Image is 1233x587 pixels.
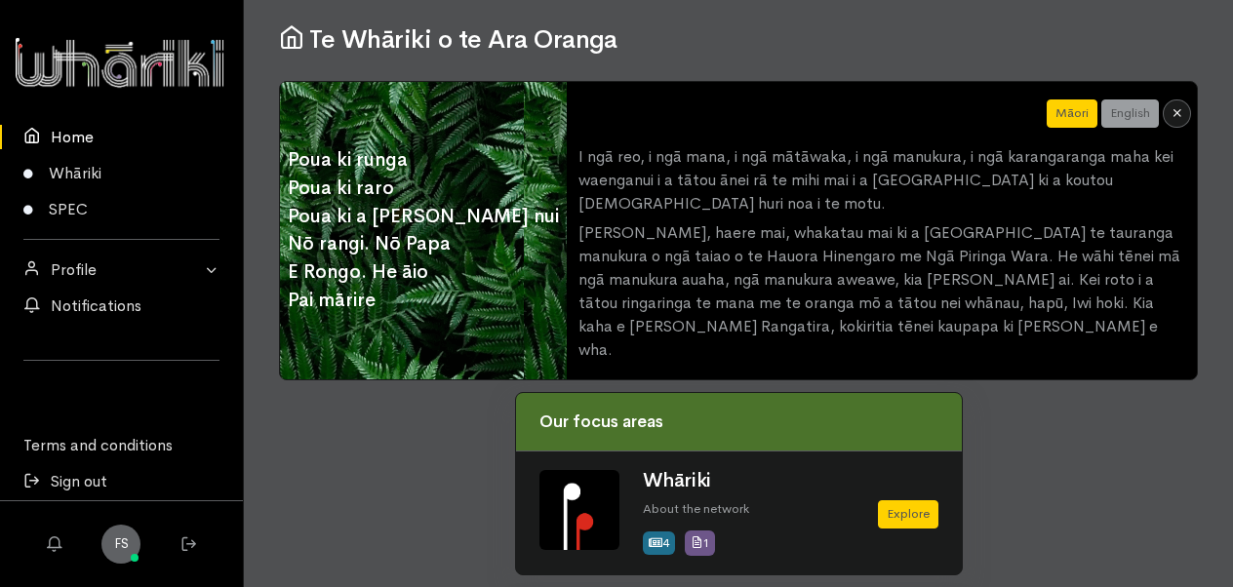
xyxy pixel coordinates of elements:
button: Māori [1047,99,1097,128]
button: English [1101,99,1159,128]
span: Poua ki runga Poua ki raro Poua ki a [PERSON_NAME] nui Nō rangi. Nō Papa E Rongo. He āio Pai mārire [280,138,567,323]
iframe: LinkedIn Embedded Content [121,387,122,388]
p: [PERSON_NAME], haere mai, whakatau mai ki a [GEOGRAPHIC_DATA] te tauranga manukura o ngā taiao o ... [578,221,1185,362]
a: FS [101,525,140,564]
div: Our focus areas [516,393,962,451]
a: Explore [878,500,938,528]
h1: Te Whāriki o te Ara Oranga [279,23,1198,55]
a: Whāriki [643,468,711,492]
img: Whariki%20Icon_Icon_Tile.png [539,470,619,550]
p: I ngā reo, i ngā mana, i ngā mātāwaka, i ngā manukura, i ngā karangaranga maha kei waenganui i a ... [578,145,1185,215]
